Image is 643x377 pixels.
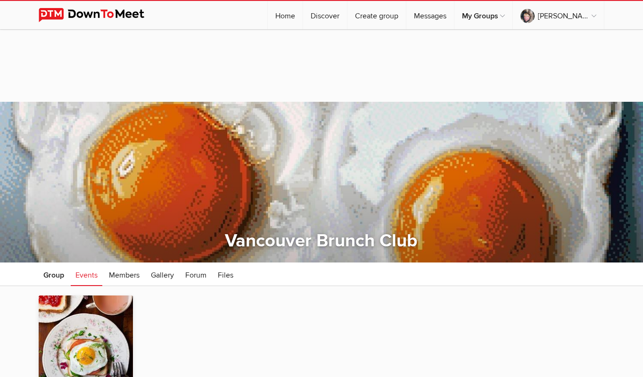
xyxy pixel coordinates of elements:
[268,1,303,29] a: Home
[181,262,211,286] a: Forum
[43,270,64,280] span: Group
[213,262,238,286] a: Files
[109,270,140,280] span: Members
[104,262,144,286] a: Members
[406,1,454,29] a: Messages
[347,1,406,29] a: Create group
[39,8,159,22] img: DownToMeet
[75,270,98,280] span: Events
[454,1,512,29] a: My Groups
[39,262,69,286] a: Group
[513,1,604,29] a: [PERSON_NAME]
[151,270,174,280] span: Gallery
[146,262,179,286] a: Gallery
[225,230,418,252] a: Vancouver Brunch Club
[303,1,347,29] a: Discover
[185,270,206,280] span: Forum
[218,270,233,280] span: Files
[71,262,102,286] a: Events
